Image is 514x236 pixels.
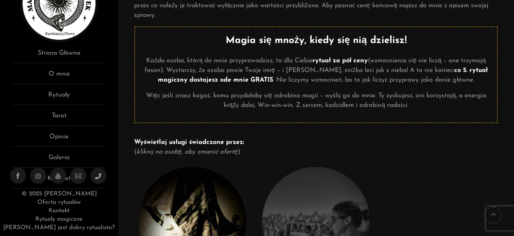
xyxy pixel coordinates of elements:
a: Tarot [12,111,106,126]
p: Każda osoba, którą do mnie przyprowadzisz, to dla Ciebie (wzmocnienia się nie liczą – one trzymaj... [141,56,491,85]
a: Rytuały [12,90,106,105]
em: kliknij na osobę, aby zmienić ofertę [137,149,238,155]
a: Opinie [12,132,106,147]
strong: rytuał za pół ceny [312,57,368,64]
strong: Wyświetlaj usługi świadczone przez: [134,139,244,146]
a: O mnie [12,69,106,84]
a: Strona Główna [12,48,106,63]
strong: Magia się mnoży, kiedy się nią dzielisz! [226,36,407,45]
a: Galeria [12,153,106,168]
a: [PERSON_NAME] jest dobry rytualista? [3,225,115,231]
a: Kontakt [49,208,69,214]
p: Więc jeśli znasz kogoś, komu przydałaby się odrobina magii – wyślij go do mnie. Ty zyskujesz, oni... [141,91,491,110]
a: Rytuały magiczne [35,216,83,222]
p: ( ) [134,137,498,157]
a: Oferta rytuałów [37,199,81,205]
